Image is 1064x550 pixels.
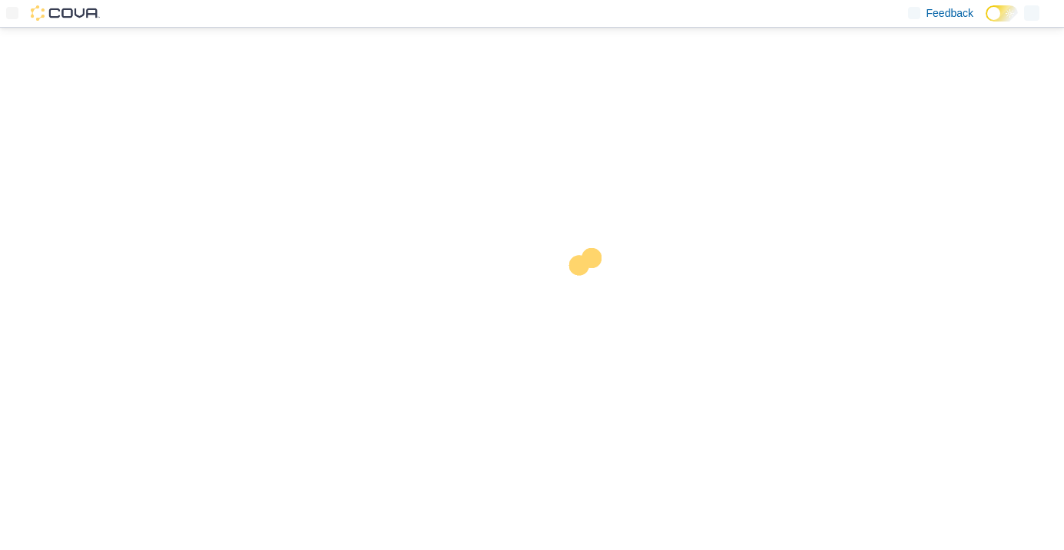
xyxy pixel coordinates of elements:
[986,5,1018,22] input: Dark Mode
[532,237,648,352] img: cova-loader
[926,5,973,21] span: Feedback
[31,5,100,21] img: Cova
